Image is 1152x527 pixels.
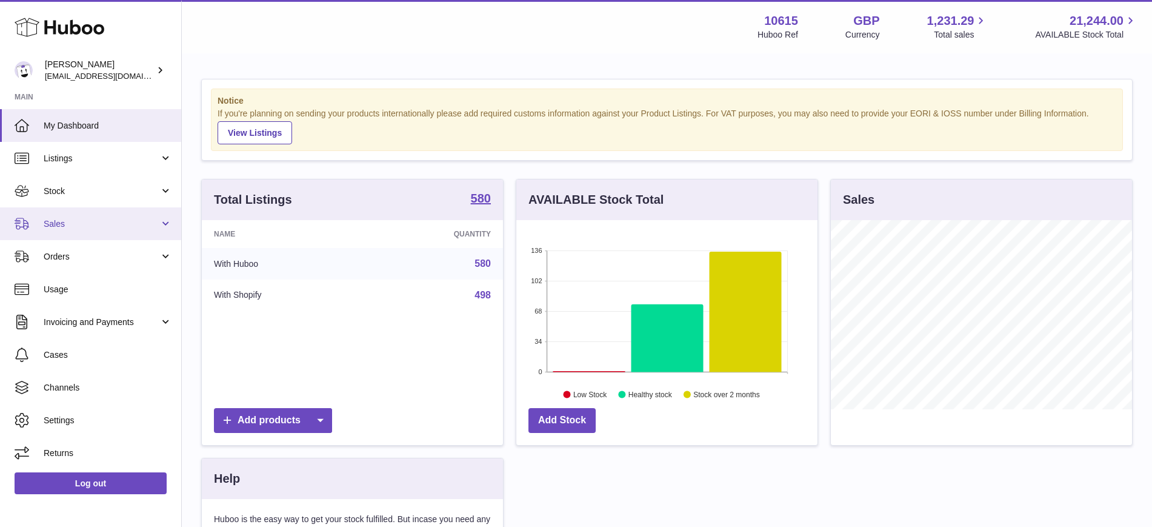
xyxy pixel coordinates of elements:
span: 21,244.00 [1070,13,1124,29]
div: Currency [845,29,880,41]
strong: 10615 [764,13,798,29]
a: 1,231.29 Total sales [927,13,988,41]
span: My Dashboard [44,120,172,132]
span: Invoicing and Payments [44,317,159,328]
span: Usage [44,284,172,295]
span: Orders [44,251,159,263]
span: Total sales [934,29,988,41]
a: 21,244.00 AVAILABLE Stock Total [1035,13,1137,41]
span: Channels [44,382,172,394]
span: AVAILABLE Stock Total [1035,29,1137,41]
span: 1,231.29 [927,13,974,29]
div: Huboo Ref [757,29,798,41]
div: [PERSON_NAME] [45,59,154,82]
span: Stock [44,186,159,197]
span: Sales [44,218,159,230]
a: Log out [15,472,167,494]
img: fulfillment@fable.com [15,61,33,79]
span: Returns [44,448,172,459]
span: Settings [44,415,172,426]
strong: GBP [853,13,879,29]
span: [EMAIL_ADDRESS][DOMAIN_NAME] [45,71,178,81]
span: Listings [44,153,159,164]
span: Cases [44,349,172,361]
